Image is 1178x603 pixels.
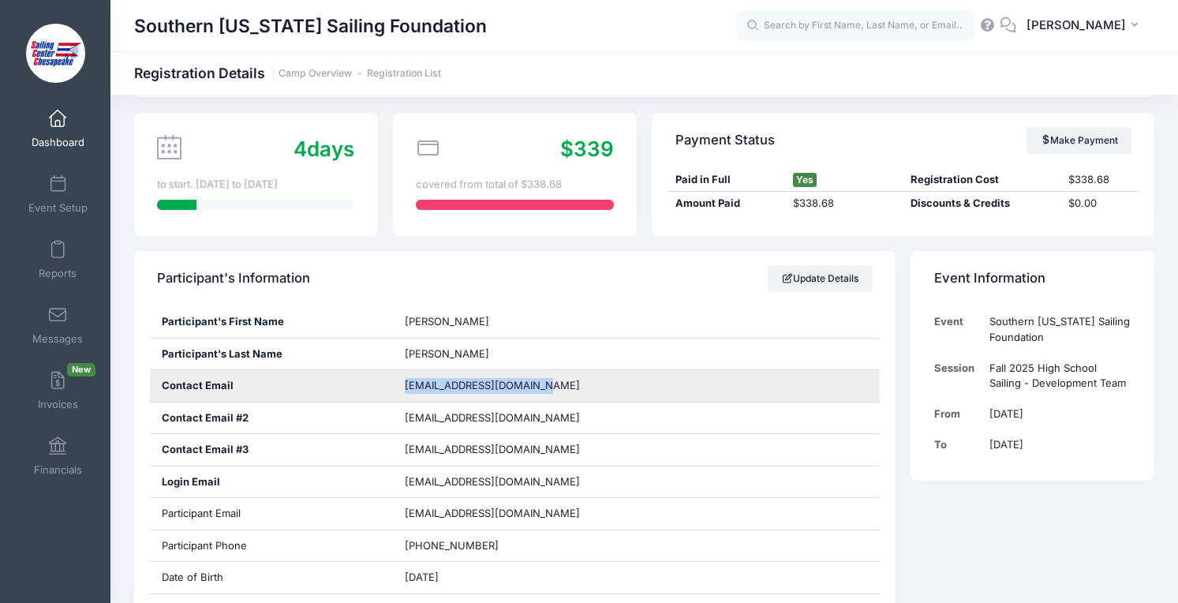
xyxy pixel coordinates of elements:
td: To [934,429,982,460]
td: Southern [US_STATE] Sailing Foundation [982,306,1131,353]
span: [PERSON_NAME] [405,315,489,328]
div: Paid in Full [668,172,785,188]
td: Event [934,306,982,353]
span: [PHONE_NUMBER] [405,539,499,552]
a: Dashboard [21,101,95,156]
span: Dashboard [32,136,84,149]
div: Date of Birth [150,562,394,594]
div: $338.68 [1060,172,1139,188]
span: New [67,363,95,376]
span: [PERSON_NAME] [1027,17,1126,34]
span: Financials [34,463,82,477]
td: [DATE] [982,429,1131,460]
span: Yes [793,173,817,187]
span: [EMAIL_ADDRESS][DOMAIN_NAME] [405,410,602,426]
span: [DATE] [405,571,439,583]
a: Reports [21,232,95,287]
div: Contact Email [150,370,394,402]
td: [DATE] [982,399,1131,429]
img: Southern Maryland Sailing Foundation [26,24,85,83]
span: Messages [32,332,83,346]
span: [EMAIL_ADDRESS][DOMAIN_NAME] [405,507,580,519]
h4: Participant's Information [157,257,310,301]
h4: Event Information [934,257,1045,301]
span: [EMAIL_ADDRESS][DOMAIN_NAME] [405,442,602,458]
a: Messages [21,298,95,353]
div: days [294,133,354,164]
span: $339 [560,137,614,161]
div: to start. [DATE] to [DATE] [157,177,354,193]
div: Discounts & Credits [903,196,1060,212]
span: [PERSON_NAME] [405,347,489,360]
a: Update Details [768,265,873,292]
a: Make Payment [1027,127,1131,154]
a: InvoicesNew [21,363,95,418]
span: [EMAIL_ADDRESS][DOMAIN_NAME] [405,474,602,490]
div: Contact Email #2 [150,403,394,434]
div: Contact Email #3 [150,434,394,466]
div: $0.00 [1060,196,1139,212]
a: Camp Overview [279,68,352,80]
span: Invoices [38,398,78,411]
a: Event Setup [21,167,95,222]
div: Participant Email [150,498,394,530]
a: Registration List [367,68,441,80]
h1: Southern [US_STATE] Sailing Foundation [134,8,487,44]
div: Participant's Last Name [150,339,394,370]
div: Amount Paid [668,196,785,212]
div: Registration Cost [903,172,1060,188]
button: [PERSON_NAME] [1016,8,1154,44]
td: Fall 2025 High School Sailing - Development Team [982,353,1131,399]
a: Financials [21,429,95,484]
span: [EMAIL_ADDRESS][DOMAIN_NAME] [405,379,580,391]
div: Login Email [150,466,394,498]
div: covered from total of $338.68 [416,177,613,193]
h4: Payment Status [675,118,775,163]
div: Participant's First Name [150,306,394,338]
span: Event Setup [28,201,88,215]
span: 4 [294,137,307,161]
div: $338.68 [785,196,903,212]
td: From [934,399,982,429]
div: Participant Phone [150,530,394,562]
input: Search by First Name, Last Name, or Email... [737,10,974,42]
span: Reports [39,267,77,280]
h1: Registration Details [134,65,441,81]
td: Session [934,353,982,399]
